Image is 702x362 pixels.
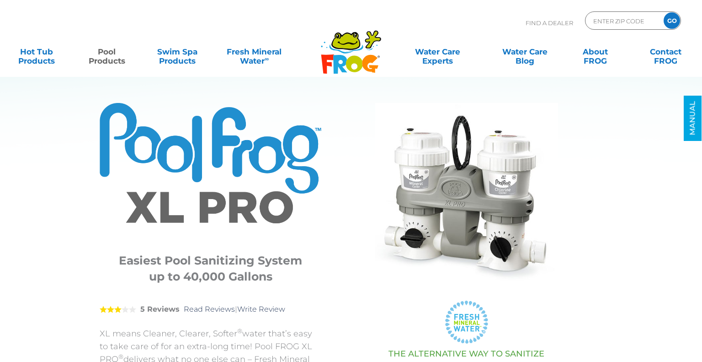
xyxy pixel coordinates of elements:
[375,103,558,286] img: Pool FROG® XL PRO® Cycler in white background
[265,55,269,62] sup: ∞
[111,253,310,285] h3: Easiest Pool Sanitizing System up to 40,000 Gallons
[140,305,180,313] strong: 5 Reviews
[237,327,242,335] sup: ®
[568,43,622,61] a: AboutFROG
[9,43,64,61] a: Hot TubProducts
[150,43,205,61] a: Swim SpaProducts
[100,306,122,313] span: 3
[498,43,553,61] a: Water CareBlog
[118,353,123,360] sup: ®
[344,349,589,358] h3: THE ALTERNATIVE WAY TO SANITIZE
[237,305,285,313] a: Write Review
[526,11,573,34] p: Find A Dealer
[100,103,321,237] img: Product Logo
[316,18,386,74] img: Frog Products Logo
[80,43,134,61] a: PoolProducts
[184,305,235,313] a: Read Reviews
[684,96,702,141] a: MANUAL
[664,12,680,29] input: GO
[592,14,654,27] input: Zip Code Form
[100,292,321,327] div: |
[220,43,289,61] a: Fresh MineralWater∞
[638,43,693,61] a: ContactFROG
[393,43,482,61] a: Water CareExperts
